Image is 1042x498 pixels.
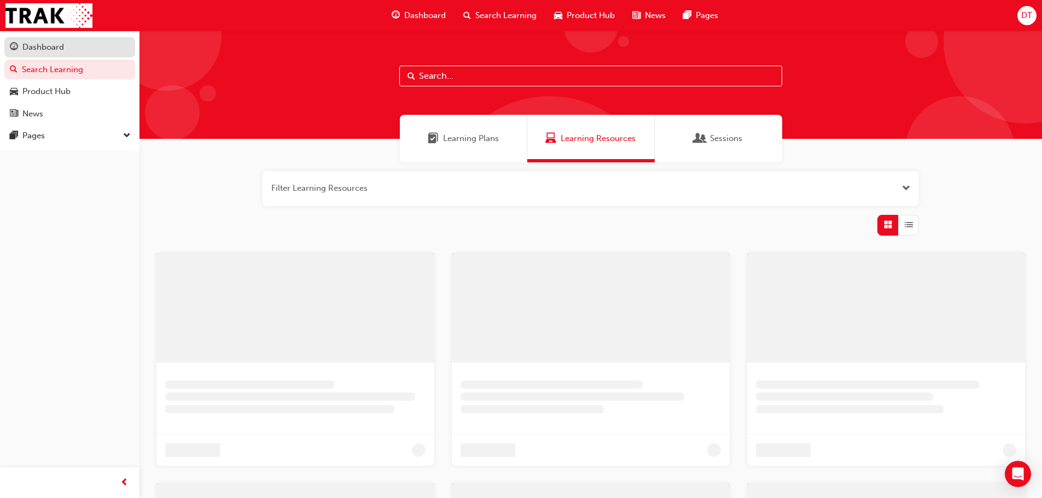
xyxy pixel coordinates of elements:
[884,219,892,231] span: Grid
[123,129,131,143] span: down-icon
[4,35,135,126] button: DashboardSearch LearningProduct HubNews
[527,115,655,162] a: Learning ResourcesLearning Resources
[655,115,782,162] a: SessionsSessions
[10,131,18,141] span: pages-icon
[695,132,706,145] span: Sessions
[383,4,455,27] a: guage-iconDashboard
[696,9,718,22] span: Pages
[10,65,18,75] span: search-icon
[428,132,439,145] span: Learning Plans
[443,132,499,145] span: Learning Plans
[404,9,446,22] span: Dashboard
[545,4,624,27] a: car-iconProduct Hub
[632,9,641,22] span: news-icon
[4,81,135,102] a: Product Hub
[4,60,135,80] a: Search Learning
[408,70,415,83] span: Search
[1017,6,1037,25] button: DT
[4,104,135,124] a: News
[1005,461,1031,487] div: Open Intercom Messenger
[4,126,135,146] button: Pages
[554,9,562,22] span: car-icon
[455,4,545,27] a: search-iconSearch Learning
[4,37,135,57] a: Dashboard
[392,9,400,22] span: guage-icon
[567,9,615,22] span: Product Hub
[561,132,636,145] span: Learning Resources
[545,132,556,145] span: Learning Resources
[624,4,674,27] a: news-iconNews
[905,219,913,231] span: List
[400,115,527,162] a: Learning PlansLearning Plans
[710,132,742,145] span: Sessions
[5,3,92,28] img: Trak
[674,4,727,27] a: pages-iconPages
[10,43,18,52] span: guage-icon
[22,41,64,54] div: Dashboard
[10,87,18,97] span: car-icon
[1021,9,1032,22] span: DT
[120,476,129,490] span: prev-icon
[645,9,666,22] span: News
[22,85,71,98] div: Product Hub
[22,108,43,120] div: News
[902,182,910,195] button: Open the filter
[683,9,691,22] span: pages-icon
[463,9,471,22] span: search-icon
[399,66,782,86] input: Search...
[10,109,18,119] span: news-icon
[22,130,45,142] div: Pages
[475,9,537,22] span: Search Learning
